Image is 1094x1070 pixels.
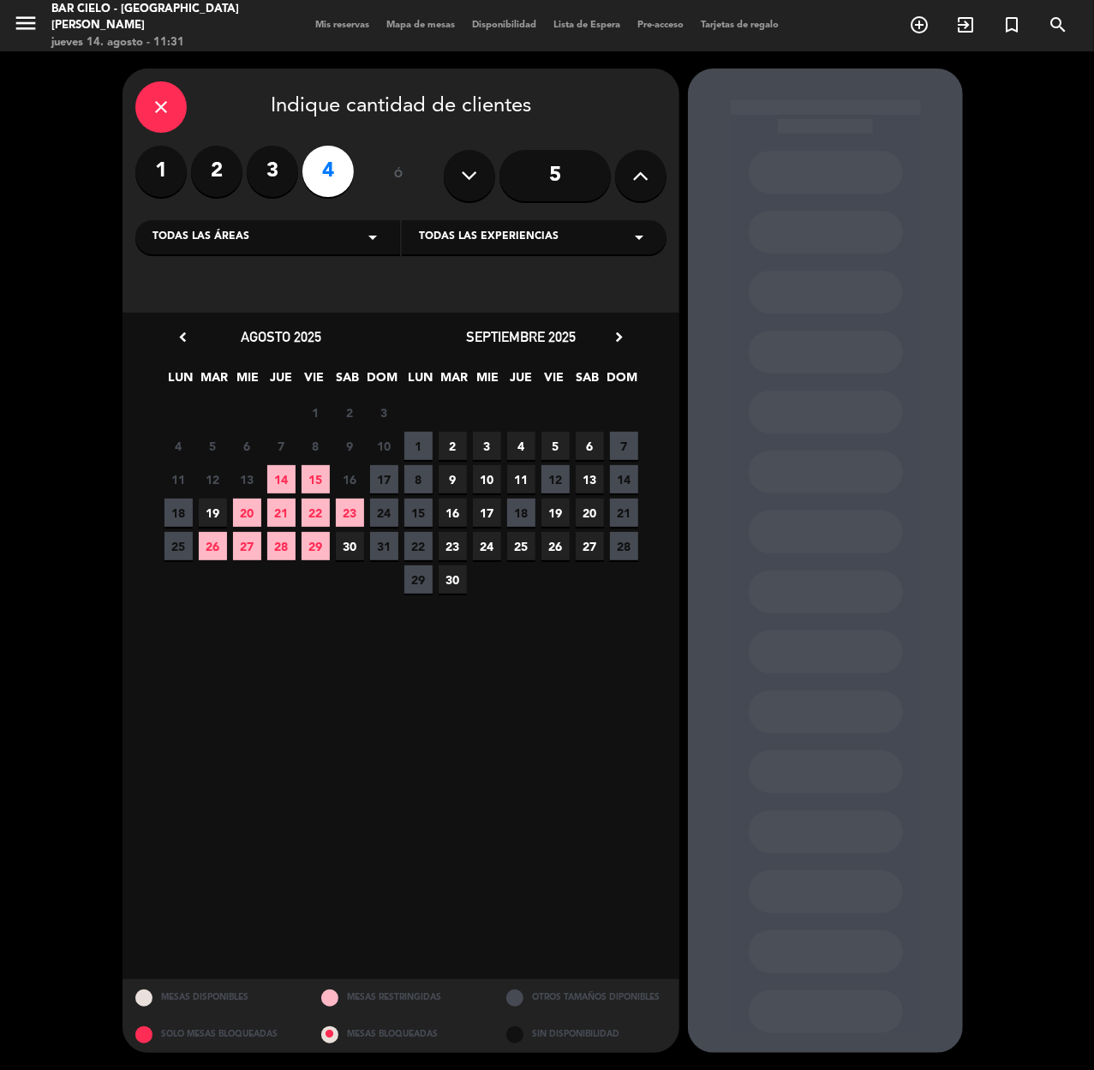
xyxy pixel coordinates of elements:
span: 2 [336,398,364,427]
div: SIN DISPONIBILIDAD [493,1016,679,1053]
span: 7 [610,432,638,460]
i: chevron_right [610,328,628,346]
span: Mapa de mesas [378,21,463,30]
i: close [151,97,171,117]
span: 8 [302,432,330,460]
span: SAB [334,368,362,396]
span: MIE [474,368,502,396]
i: search [1048,15,1068,35]
span: SAB [574,368,602,396]
span: 9 [439,465,467,493]
span: 13 [233,465,261,493]
span: 23 [439,532,467,560]
i: exit_to_app [955,15,976,35]
div: Bar Cielo - [GEOGRAPHIC_DATA][PERSON_NAME] [51,1,260,34]
label: 1 [135,146,187,197]
label: 2 [191,146,242,197]
span: 10 [370,432,398,460]
span: Todas las áreas [152,229,249,246]
span: 26 [541,532,570,560]
span: 20 [576,499,604,527]
span: agosto 2025 [241,328,321,345]
span: 30 [439,565,467,594]
span: 18 [507,499,535,527]
span: Lista de Espera [545,21,629,30]
span: 26 [199,532,227,560]
span: 10 [473,465,501,493]
span: 30 [336,532,364,560]
span: 1 [404,432,433,460]
span: 21 [610,499,638,527]
span: 25 [507,532,535,560]
span: 15 [404,499,433,527]
span: 13 [576,465,604,493]
i: chevron_left [174,328,192,346]
span: 22 [302,499,330,527]
div: MESAS BLOQUEADAS [308,1016,494,1053]
i: arrow_drop_down [362,227,383,248]
span: VIE [541,368,569,396]
i: arrow_drop_down [629,227,649,248]
i: turned_in_not [1001,15,1022,35]
span: JUE [507,368,535,396]
span: 17 [473,499,501,527]
span: MIE [234,368,262,396]
i: menu [13,10,39,36]
span: 17 [370,465,398,493]
span: 27 [576,532,604,560]
span: Todas las experiencias [419,229,559,246]
span: LUN [167,368,195,396]
span: 4 [164,432,193,460]
span: 23 [336,499,364,527]
span: 28 [267,532,296,560]
div: Indique cantidad de clientes [135,81,667,133]
span: MAR [440,368,469,396]
span: 6 [233,432,261,460]
span: 25 [164,532,193,560]
i: add_circle_outline [909,15,930,35]
label: 3 [247,146,298,197]
span: MAR [200,368,229,396]
span: 24 [473,532,501,560]
div: MESAS DISPONIBLES [123,979,308,1016]
span: LUN [407,368,435,396]
div: jueves 14. agosto - 11:31 [51,34,260,51]
div: ó [371,146,427,206]
span: 1 [302,398,330,427]
span: 18 [164,499,193,527]
span: 4 [507,432,535,460]
span: VIE [301,368,329,396]
span: 9 [336,432,364,460]
span: 12 [199,465,227,493]
div: MESAS RESTRINGIDAS [308,979,494,1016]
span: 11 [164,465,193,493]
span: Disponibilidad [463,21,545,30]
span: 2 [439,432,467,460]
span: DOM [368,368,396,396]
span: 20 [233,499,261,527]
span: 8 [404,465,433,493]
span: 29 [404,565,433,594]
span: 15 [302,465,330,493]
span: 6 [576,432,604,460]
button: menu [13,10,39,42]
span: JUE [267,368,296,396]
span: 22 [404,532,433,560]
span: 12 [541,465,570,493]
span: 19 [199,499,227,527]
span: 7 [267,432,296,460]
span: 16 [439,499,467,527]
span: 16 [336,465,364,493]
span: 27 [233,532,261,560]
span: 14 [610,465,638,493]
span: Pre-acceso [629,21,692,30]
span: 5 [541,432,570,460]
label: 4 [302,146,354,197]
span: 14 [267,465,296,493]
span: 28 [610,532,638,560]
span: septiembre 2025 [466,328,576,345]
span: 24 [370,499,398,527]
span: DOM [607,368,636,396]
span: 5 [199,432,227,460]
div: SOLO MESAS BLOQUEADAS [123,1016,308,1053]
